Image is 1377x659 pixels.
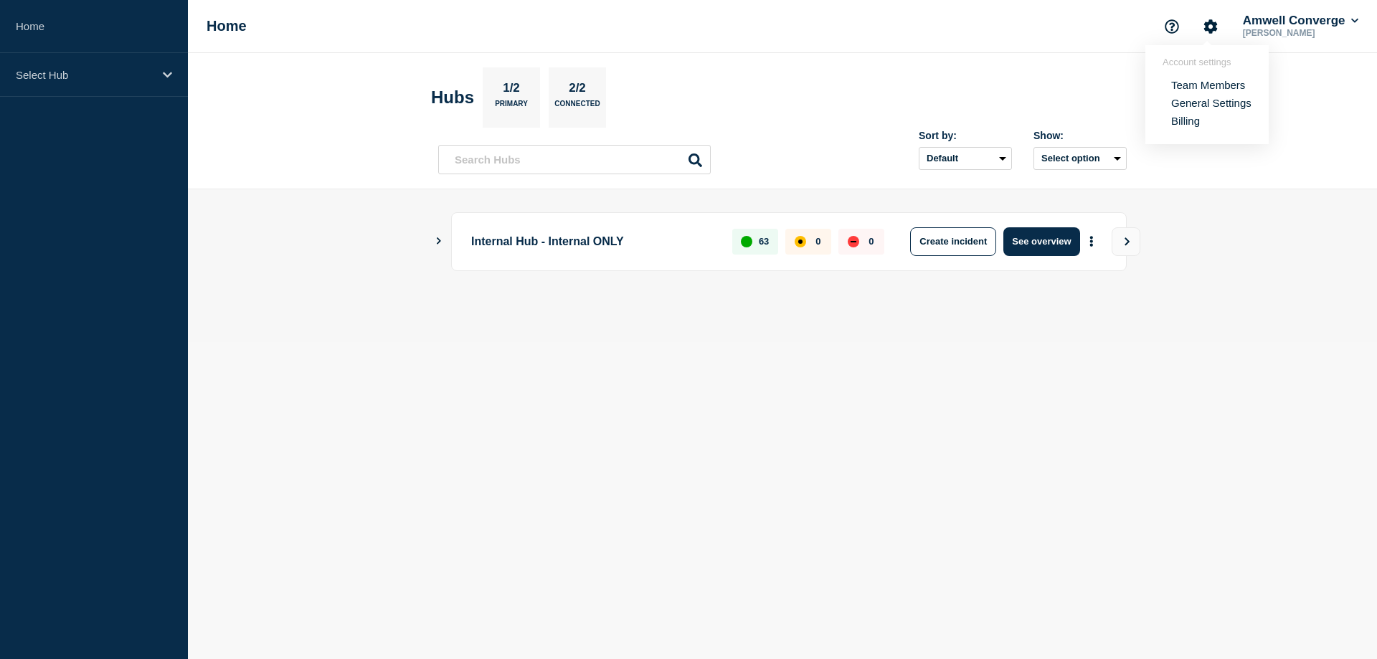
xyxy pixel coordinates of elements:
[1157,11,1187,42] button: Support
[498,81,526,100] p: 1/2
[435,236,443,247] button: Show Connected Hubs
[1240,14,1361,28] button: Amwell Converge
[431,87,474,108] h2: Hubs
[741,236,752,247] div: up
[815,236,820,247] p: 0
[1196,11,1226,42] button: Account settings
[919,130,1012,141] div: Sort by:
[795,236,806,247] div: affected
[1112,227,1140,256] button: View
[564,81,592,100] p: 2/2
[16,69,153,81] p: Select Hub
[1171,79,1245,91] a: Team Members
[1033,130,1127,141] div: Show:
[1171,97,1251,109] a: General Settings
[1163,57,1251,67] header: Account settings
[1240,28,1361,38] p: [PERSON_NAME]
[869,236,874,247] p: 0
[438,145,711,174] input: Search Hubs
[919,147,1012,170] select: Sort by
[1082,228,1101,255] button: More actions
[1003,227,1079,256] button: See overview
[207,18,247,34] h1: Home
[471,227,716,256] p: Internal Hub - Internal ONLY
[1171,115,1200,127] a: Billing
[848,236,859,247] div: down
[759,236,769,247] p: 63
[554,100,600,115] p: Connected
[910,227,996,256] button: Create incident
[1033,147,1127,170] button: Select option
[495,100,528,115] p: Primary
